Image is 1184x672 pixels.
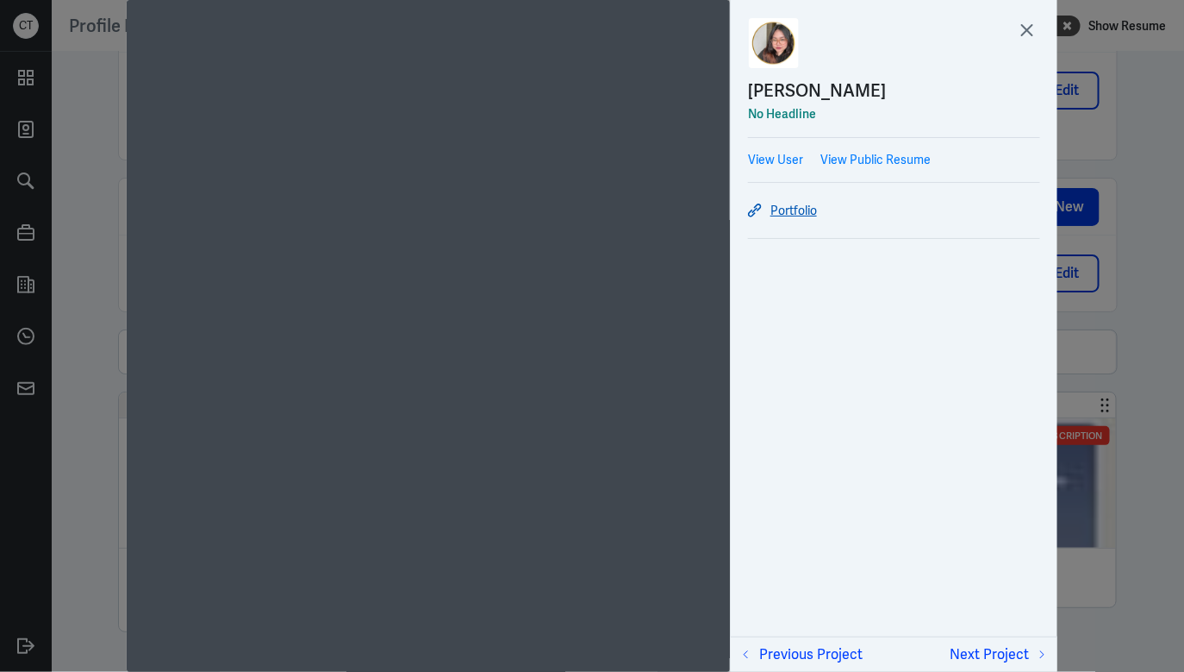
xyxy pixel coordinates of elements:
a: View User [748,151,803,169]
a: View Public Resume [820,151,931,169]
div: No Headline [748,104,1040,124]
a: Portfolio [748,200,1040,221]
img: Hanna Patricia Hingpit [748,17,800,69]
button: Next Project [950,644,1050,665]
div: [PERSON_NAME] [748,78,886,104]
button: Previous Project [738,644,863,665]
a: [PERSON_NAME] [748,78,1040,104]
